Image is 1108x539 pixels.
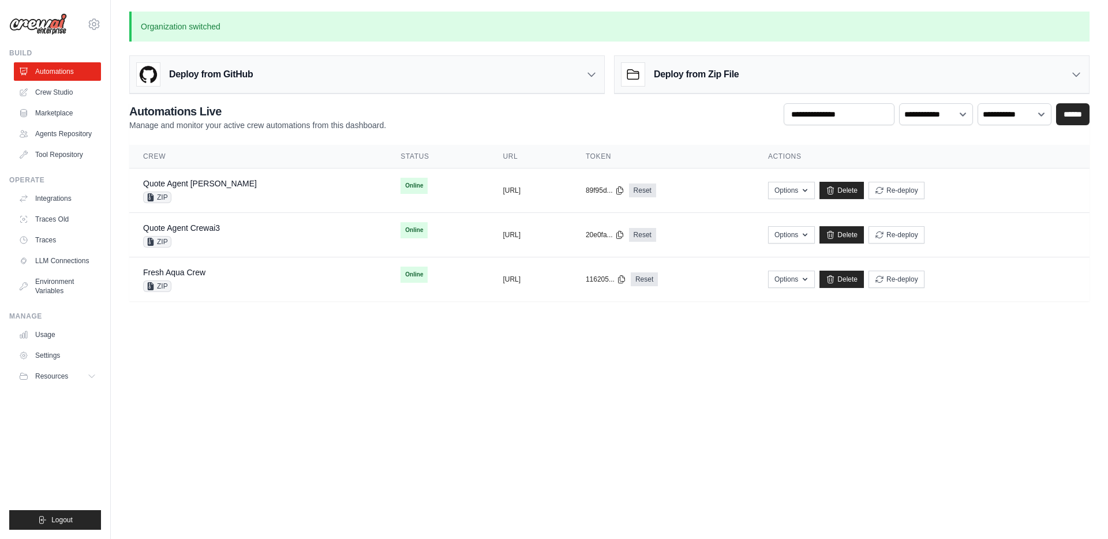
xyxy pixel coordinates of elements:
button: Re-deploy [869,182,924,199]
span: ZIP [143,192,171,203]
a: Agents Repository [14,125,101,143]
button: Options [768,271,815,288]
th: URL [489,145,571,169]
a: Integrations [14,189,101,208]
a: Delete [819,271,864,288]
span: Online [400,222,428,238]
img: GitHub Logo [137,63,160,86]
a: Tool Repository [14,145,101,164]
th: Actions [754,145,1090,169]
div: Build [9,48,101,58]
button: Logout [9,510,101,530]
button: 116205... [586,275,626,284]
button: 89f95d... [586,186,624,195]
span: Online [400,267,428,283]
a: Reset [631,272,658,286]
span: ZIP [143,236,171,248]
a: Automations [14,62,101,81]
img: Logo [9,13,67,35]
a: Settings [14,346,101,365]
button: Options [768,226,815,244]
span: ZIP [143,280,171,292]
a: Delete [819,226,864,244]
th: Crew [129,145,387,169]
a: Delete [819,182,864,199]
a: Quote Agent Crewai3 [143,223,220,233]
a: Reset [629,184,656,197]
a: Fresh Aqua Crew [143,268,205,277]
div: Operate [9,175,101,185]
a: Crew Studio [14,83,101,102]
h3: Deploy from Zip File [654,68,739,81]
a: Traces Old [14,210,101,229]
button: Re-deploy [869,271,924,288]
a: Environment Variables [14,272,101,300]
span: Online [400,178,428,194]
a: Marketplace [14,104,101,122]
a: Traces [14,231,101,249]
button: Re-deploy [869,226,924,244]
span: Resources [35,372,68,381]
a: Quote Agent [PERSON_NAME] [143,179,257,188]
a: Usage [14,325,101,344]
button: 20e0fa... [586,230,624,239]
p: Organization switched [129,12,1090,42]
h2: Automations Live [129,103,386,119]
th: Token [572,145,754,169]
div: Manage [9,312,101,321]
a: LLM Connections [14,252,101,270]
button: Resources [14,367,101,385]
th: Status [387,145,489,169]
a: Reset [629,228,656,242]
p: Manage and monitor your active crew automations from this dashboard. [129,119,386,131]
h3: Deploy from GitHub [169,68,253,81]
span: Logout [51,515,73,525]
button: Options [768,182,815,199]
